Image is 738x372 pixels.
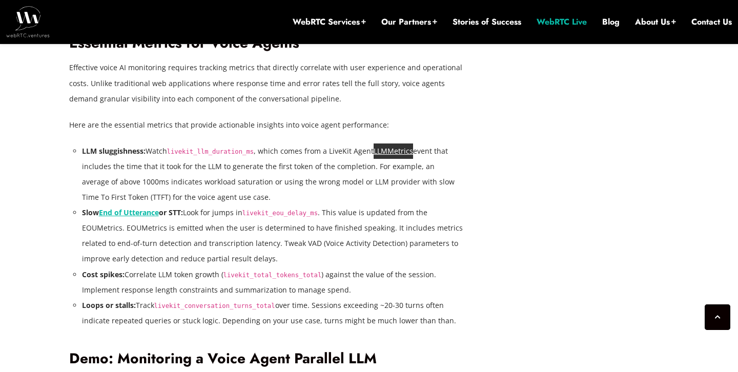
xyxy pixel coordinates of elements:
strong: LLM sluggishness: [82,146,146,156]
p: Here are the essential metrics that provide actionable insights into voice agent performance: [69,117,464,133]
code: livekit_conversation_turns_total [154,302,275,309]
strong: or STT: [159,208,183,217]
h2: Demo: Monitoring a Voice Agent Parallel LLM [69,350,464,368]
a: Blog [602,16,620,28]
a: Stories of Success [453,16,521,28]
a: About Us [635,16,676,28]
h2: Essential Metrics for Voice Agents [69,34,464,52]
strong: Cost spikes: [82,270,125,279]
img: WebRTC.ventures [6,6,50,37]
a: Contact Us [691,16,732,28]
a: End of Utterance [99,208,159,217]
a: Our Partners [381,16,437,28]
a: WebRTC Live [537,16,587,28]
strong: Loops or stalls: [82,300,136,310]
li: Look for jumps in . This value is updated from the EOUMetrics. EOUMetrics is emitted when the use... [82,205,464,266]
li: Correlate LLM token growth ( ) against the value of the session. Implement response length constr... [82,267,464,298]
p: Effective voice AI monitoring requires tracking metrics that directly correlate with user experie... [69,60,464,106]
code: livekit_eou_delay_ms [242,210,318,217]
strong: Slow [82,208,99,217]
code: livekit_total_tokens_total [223,272,322,279]
code: livekit_llm_duration_ms [167,148,254,155]
a: LLMMetrics [374,146,413,156]
li: Watch , which comes from a LiveKit Agent event that includes the time that it took for the LLM to... [82,143,464,205]
li: Track over time. Sessions exceeding ~20-30 turns often indicate repeated queries or stuck logic. ... [82,298,464,328]
a: WebRTC Services [293,16,366,28]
